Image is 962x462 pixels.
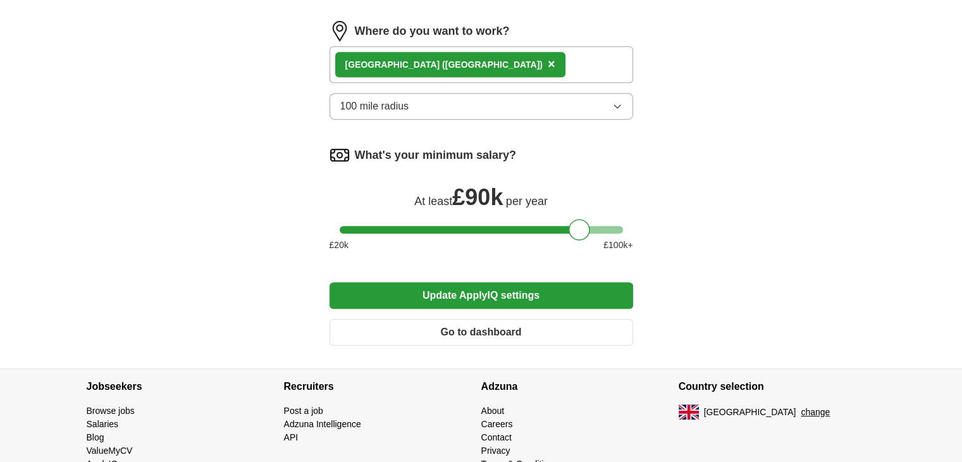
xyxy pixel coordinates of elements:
label: What's your minimum salary? [355,147,516,164]
span: £ 20 k [330,239,348,252]
h4: Country selection [679,369,876,404]
button: 100 mile radius [330,93,633,120]
a: Salaries [87,419,119,429]
a: API [284,432,299,442]
a: Contact [481,432,512,442]
span: £ 90k [452,184,503,210]
label: Where do you want to work? [355,23,510,40]
span: ([GEOGRAPHIC_DATA]) [442,59,543,70]
img: location.png [330,21,350,41]
a: Careers [481,419,513,429]
strong: [GEOGRAPHIC_DATA] [345,59,440,70]
span: At least [414,195,452,208]
img: UK flag [679,404,699,420]
a: Browse jobs [87,406,135,416]
span: £ 100 k+ [603,239,632,252]
span: 100 mile radius [340,99,409,114]
span: [GEOGRAPHIC_DATA] [704,406,796,419]
a: Adzuna Intelligence [284,419,361,429]
a: Privacy [481,446,510,456]
button: × [548,55,555,74]
span: × [548,57,555,71]
a: ValueMyCV [87,446,133,456]
span: per year [506,195,548,208]
a: About [481,406,505,416]
button: Go to dashboard [330,319,633,346]
img: salary.png [330,145,350,165]
a: Blog [87,432,104,442]
button: change [801,406,830,419]
button: Update ApplyIQ settings [330,282,633,309]
a: Post a job [284,406,323,416]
